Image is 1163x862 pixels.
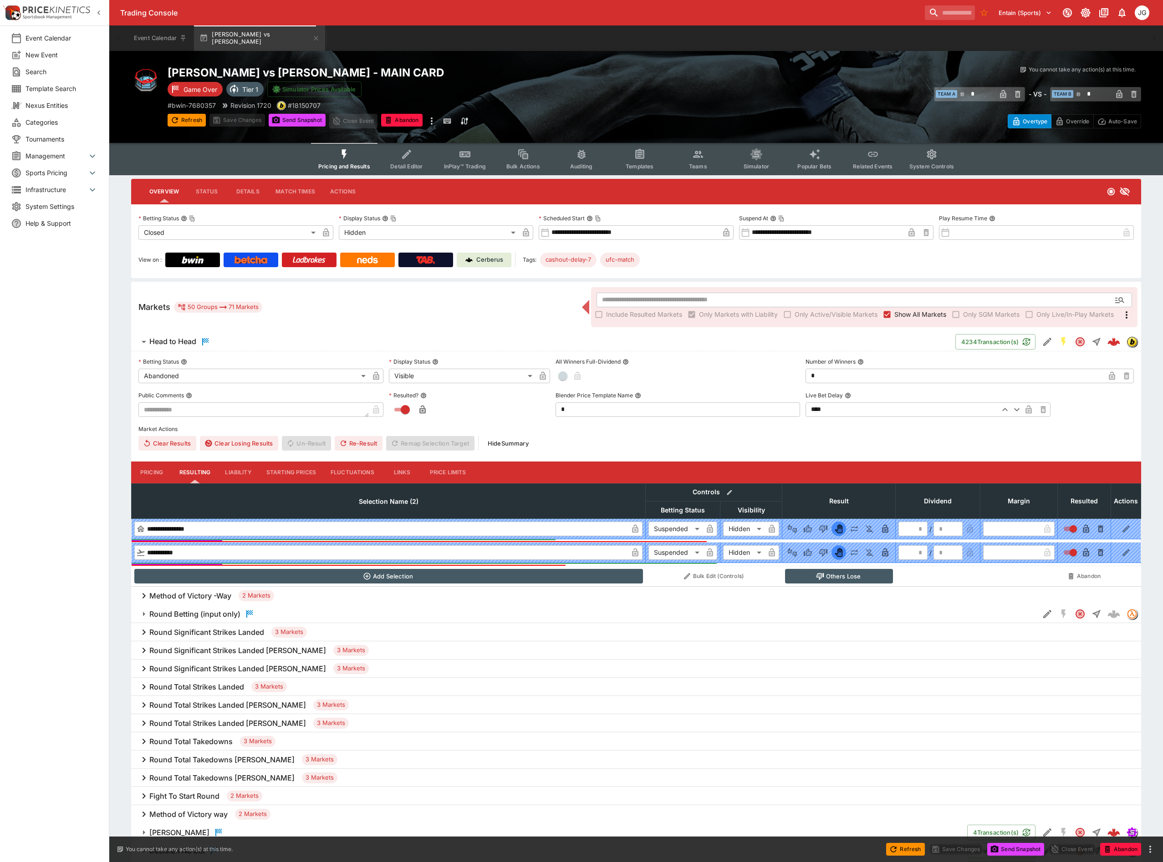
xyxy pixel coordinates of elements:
[723,545,765,560] div: Hidden
[1088,824,1105,841] button: Straight
[1107,826,1120,839] div: 7224d564-48ba-49cc-93f8-a48470fef53c
[149,700,306,710] h6: Round Total Strikes Landed [PERSON_NAME]
[149,773,295,783] h6: Round Total Takedowns [PERSON_NAME]
[980,483,1058,518] th: Margin
[1145,844,1156,855] button: more
[149,828,209,837] h6: [PERSON_NAME]
[181,215,187,222] button: Betting StatusCopy To Clipboard
[894,309,946,319] span: Show All Markets
[235,810,270,819] span: 2 Markets
[239,591,274,600] span: 2 Markets
[739,214,768,222] p: Suspend At
[227,181,268,203] button: Details
[420,392,427,399] button: Resulted?
[806,391,843,399] p: Live Bet Delay
[770,215,776,222] button: Suspend AtCopy To Clipboard
[349,496,428,507] span: Selection Name (2)
[302,773,337,782] span: 3 Markets
[699,309,778,319] span: Only Markets with Liability
[1029,89,1046,99] h6: - VS -
[1127,337,1137,347] img: bwin
[845,392,851,399] button: Live Bet Delay
[648,522,703,536] div: Suspended
[335,436,383,451] span: Re-Result
[168,114,206,127] button: Refresh
[200,436,278,451] button: Clear Losing Results
[744,163,769,170] span: Simulator
[26,202,98,211] span: System Settings
[149,337,196,346] h6: Head to Head
[600,255,640,264] span: ufc-match
[138,369,369,383] div: Abandoned
[1075,608,1086,619] svg: Abandoned
[277,101,286,110] img: bwin.png
[929,524,932,534] div: /
[723,522,765,536] div: Hidden
[416,256,435,264] img: TabNZ
[138,214,179,222] p: Betting Status
[540,253,597,267] div: Betting Target: cerberus
[1052,90,1073,98] span: Team B
[853,163,893,170] span: Related Events
[1127,336,1137,347] div: bwin
[1075,827,1086,838] svg: Abandoned
[806,358,856,365] p: Number of Winners
[1039,824,1056,841] button: Edit Detail
[1056,334,1072,350] button: SGM Enabled
[138,225,319,240] div: Closed
[1127,608,1137,619] div: tradingmodel
[149,791,219,801] h6: Fight To Start Round
[1127,827,1137,837] img: simulator
[1132,3,1152,23] button: James Gordon
[862,522,877,536] button: Eliminated In Play
[1075,336,1086,347] svg: Abandoned
[600,253,640,267] div: Betting Target: cerberus
[26,33,98,43] span: Event Calendar
[523,253,536,267] label: Tags:
[1114,5,1130,21] button: Notifications
[1056,606,1072,622] button: SGM Disabled
[292,256,326,264] img: Ladbrokes
[3,4,21,22] img: PriceKinetics Logo
[131,333,955,351] button: Head to Head
[313,719,349,728] span: 3 Markets
[648,545,703,560] div: Suspended
[539,214,585,222] p: Scheduled Start
[1061,569,1108,583] button: Abandon
[23,6,90,13] img: PriceKinetics
[797,163,831,170] span: Popular Bets
[831,545,846,560] button: Void
[131,66,160,95] img: mma.png
[26,84,98,93] span: Template Search
[1072,824,1088,841] button: Abandoned
[277,101,286,110] div: bwin
[26,101,98,110] span: Nexus Entities
[635,392,641,399] button: Blender Price Template Name
[138,391,184,399] p: Public Comments
[149,719,306,728] h6: Round Total Strikes Landed [PERSON_NAME]
[1093,114,1141,128] button: Auto-Save
[184,85,217,94] p: Game Over
[134,569,643,583] button: Add Selection
[288,101,321,110] p: Copy To Clipboard
[423,461,474,483] button: Price Limits
[785,522,800,536] button: Not Set
[795,309,877,319] span: Only Active/Visible Markets
[182,256,204,264] img: Bwin
[282,436,331,451] span: Un-Result
[909,163,954,170] span: System Controls
[311,143,961,175] div: Event type filters
[149,591,231,601] h6: Method of Victory -Way
[724,487,735,498] button: Bulk edit
[382,215,388,222] button: Display StatusCopy To Clipboard
[606,309,682,319] span: Include Resulted Markets
[1072,606,1088,622] button: Abandoned
[218,461,259,483] button: Liability
[1077,5,1094,21] button: Toggle light/dark mode
[1127,609,1137,619] img: tradingmodel
[23,15,72,19] img: Sportsbook Management
[259,461,323,483] button: Starting Prices
[382,461,423,483] button: Links
[318,163,370,170] span: Pricing and Results
[896,483,980,518] th: Dividend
